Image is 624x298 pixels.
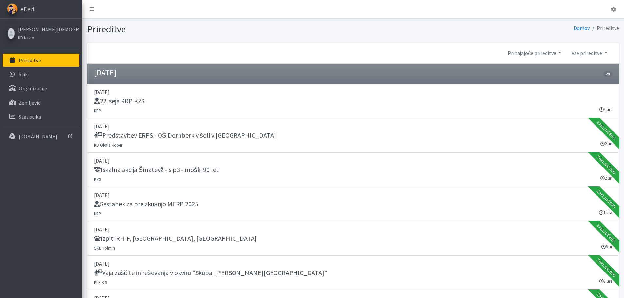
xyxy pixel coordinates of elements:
[3,82,79,95] a: Organizacije
[502,46,566,60] a: Prihajajoče prireditve
[19,71,29,78] p: Stiki
[7,3,18,14] img: eDedi
[18,26,78,33] a: [PERSON_NAME][DEMOGRAPHIC_DATA]
[94,260,612,268] p: [DATE]
[87,84,619,118] a: [DATE] 22. seja KRP KZS KRP 4 ure
[87,187,619,221] a: [DATE] Sestanek za preizkušnjo MERP 2025 KRP 1 ura Zaključeno
[19,114,41,120] p: Statistika
[603,71,612,77] span: 29
[20,4,35,14] span: eDedi
[87,221,619,256] a: [DATE] Izpiti RH-F, [GEOGRAPHIC_DATA], [GEOGRAPHIC_DATA] ŠKD Tolmin 8 ur Zaključeno
[3,110,79,123] a: Statistika
[599,106,612,113] small: 4 ure
[18,35,34,40] small: KD Naklo
[3,130,79,143] a: [DOMAIN_NAME]
[87,24,351,35] h1: Prireditve
[94,108,101,113] small: KRP
[94,191,612,199] p: [DATE]
[94,200,198,208] h5: Sestanek za preizkušnjo MERP 2025
[94,68,117,78] h4: [DATE]
[19,57,41,63] p: Prireditve
[94,131,276,139] h5: Predstavitev ERPS - OŠ Dornberk v šoli v [GEOGRAPHIC_DATA]
[94,211,101,216] small: KRP
[94,280,107,285] small: KLP K-9
[94,142,122,148] small: KD Obala Koper
[94,122,612,130] p: [DATE]
[19,85,47,92] p: Organizacije
[94,269,327,277] h5: Vaja zaščite in reševanja v okviru "Skupaj [PERSON_NAME][GEOGRAPHIC_DATA]"
[574,25,590,31] a: Domov
[94,235,257,242] h5: Izpiti RH-F, [GEOGRAPHIC_DATA], [GEOGRAPHIC_DATA]
[3,54,79,67] a: Prireditve
[18,33,78,41] a: KD Naklo
[87,256,619,290] a: [DATE] Vaja zaščite in reševanja v okviru "Skupaj [PERSON_NAME][GEOGRAPHIC_DATA]" KLP K-9 3 ure Z...
[94,225,612,233] p: [DATE]
[19,99,41,106] p: Zemljevid
[87,118,619,153] a: [DATE] Predstavitev ERPS - OŠ Dornberk v šoli v [GEOGRAPHIC_DATA] KD Obala Koper 2 uri Zaključeno
[94,177,101,182] small: KZS
[590,24,619,33] li: Prireditve
[3,68,79,81] a: Stiki
[566,46,612,60] a: Vse prireditve
[94,97,144,105] h5: 22. seja KRP KZS
[94,88,612,96] p: [DATE]
[94,245,115,251] small: ŠKD Tolmin
[94,157,612,165] p: [DATE]
[94,166,219,174] h5: Iskalna akcija Šmatevž - sip3 - moški 90 let
[3,96,79,109] a: Zemljevid
[87,153,619,187] a: [DATE] Iskalna akcija Šmatevž - sip3 - moški 90 let KZS 2 uri Zaključeno
[19,133,57,140] p: [DOMAIN_NAME]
